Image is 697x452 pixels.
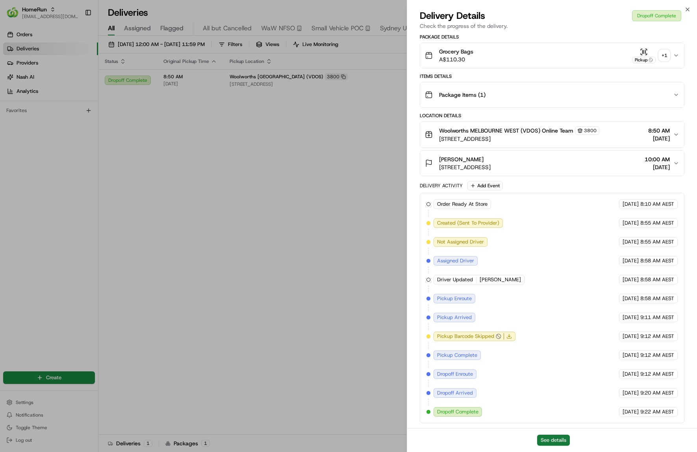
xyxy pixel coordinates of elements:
[437,371,473,378] span: Dropoff Enroute
[70,143,86,149] span: [DATE]
[437,314,472,321] span: Pickup Arrived
[640,201,674,208] span: 8:10 AM AEST
[640,220,674,227] span: 8:55 AM AEST
[35,75,129,83] div: Start new chat
[640,238,674,245] span: 8:55 AM AEST
[439,55,473,63] span: A$110.30
[439,48,473,55] span: Grocery Bags
[16,176,60,184] span: Knowledge Base
[632,48,670,63] button: Pickup+1
[648,127,670,135] span: 8:50 AM
[134,77,143,87] button: Start new chat
[632,57,656,63] div: Pickup
[78,195,95,201] span: Pylon
[439,155,484,163] span: [PERSON_NAME]
[640,408,674,415] span: 9:22 AM AEST
[16,122,22,129] img: 1736555255976-a54dd68f-1ca7-489b-9aae-adbdc363a1c4
[439,91,486,99] span: Package Items ( 1 )
[659,50,670,61] div: + 1
[420,34,685,40] div: Package Details
[584,127,597,134] span: 3800
[56,195,95,201] a: Powered byPylon
[623,220,639,227] span: [DATE]
[645,155,670,163] span: 10:00 AM
[8,31,143,44] p: Welcome 👋
[439,163,491,171] span: [STREET_ADDRESS]
[420,183,463,189] div: Delivery Activity
[648,135,670,142] span: [DATE]
[420,113,685,119] div: Location Details
[122,101,143,110] button: See all
[63,173,130,187] a: 💻API Documentation
[8,114,20,127] img: Masood Aslam
[8,136,20,148] img: Kareem Kanaan
[5,173,63,187] a: 📗Knowledge Base
[74,176,126,184] span: API Documentation
[623,201,639,208] span: [DATE]
[467,181,502,190] button: Add Event
[420,9,485,22] span: Delivery Details
[623,352,639,359] span: [DATE]
[8,8,24,24] img: Nash
[439,135,599,143] span: [STREET_ADDRESS]
[623,276,639,283] span: [DATE]
[537,435,570,446] button: See details
[640,389,674,397] span: 9:20 AM AEST
[640,276,674,283] span: 8:58 AM AEST
[623,371,639,378] span: [DATE]
[623,314,639,321] span: [DATE]
[67,177,73,183] div: 💻
[623,257,639,264] span: [DATE]
[420,82,684,107] button: Package Items (1)
[439,127,573,135] span: Woolworths MELBOURNE WEST (VDOS) Online Team
[640,257,674,264] span: 8:58 AM AEST
[420,73,685,79] div: Items Details
[623,333,639,340] span: [DATE]
[623,408,639,415] span: [DATE]
[8,102,53,109] div: Past conversations
[437,389,473,397] span: Dropoff Arrived
[623,389,639,397] span: [DATE]
[437,333,494,340] span: Pickup Barcode Skipped
[24,122,64,128] span: [PERSON_NAME]
[437,201,488,208] span: Order Ready At Store
[623,238,639,245] span: [DATE]
[437,408,478,415] span: Dropoff Complete
[65,143,68,149] span: •
[65,122,68,128] span: •
[437,276,473,283] span: Driver Updated
[437,220,499,227] span: Created (Sent To Provider)
[420,22,685,30] p: Check the progress of the delivery.
[640,314,674,321] span: 9:11 AM AEST
[480,276,521,283] span: [PERSON_NAME]
[640,352,674,359] span: 9:12 AM AEST
[640,295,674,302] span: 8:58 AM AEST
[17,75,31,89] img: 4281594248423_2fcf9dad9f2a874258b8_72.png
[420,43,684,68] button: Grocery BagsA$110.30Pickup+1
[20,51,130,59] input: Clear
[16,144,22,150] img: 1736555255976-a54dd68f-1ca7-489b-9aae-adbdc363a1c4
[70,122,86,128] span: [DATE]
[437,295,472,302] span: Pickup Enroute
[35,83,108,89] div: We're available if you need us!
[640,371,674,378] span: 9:12 AM AEST
[640,333,674,340] span: 9:12 AM AEST
[645,163,670,171] span: [DATE]
[8,75,22,89] img: 1736555255976-a54dd68f-1ca7-489b-9aae-adbdc363a1c4
[437,352,477,359] span: Pickup Complete
[437,333,501,340] button: Pickup Barcode Skipped
[420,122,684,148] button: Woolworths MELBOURNE WEST (VDOS) Online Team3800[STREET_ADDRESS]8:50 AM[DATE]
[8,177,14,183] div: 📗
[632,48,656,63] button: Pickup
[623,295,639,302] span: [DATE]
[437,238,484,245] span: Not Assigned Driver
[420,151,684,176] button: [PERSON_NAME][STREET_ADDRESS]10:00 AM[DATE]
[24,143,64,149] span: [PERSON_NAME]
[437,257,474,264] span: Assigned Driver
